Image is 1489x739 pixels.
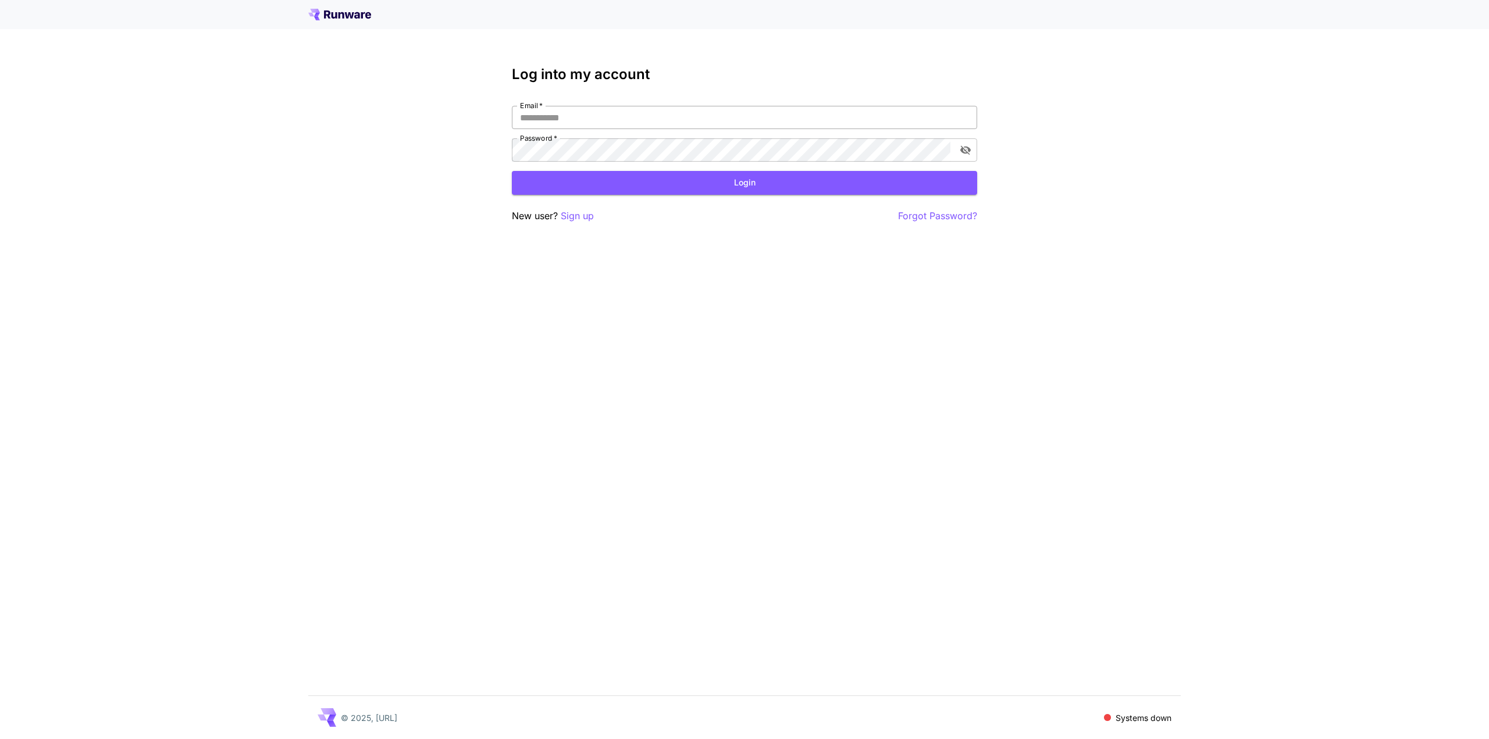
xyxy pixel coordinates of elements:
p: New user? [512,209,594,223]
label: Password [520,133,557,143]
h3: Log into my account [512,66,977,83]
button: Sign up [561,209,594,223]
button: Login [512,171,977,195]
p: © 2025, [URL] [341,712,397,724]
p: Systems down [1116,712,1171,724]
button: toggle password visibility [955,140,976,160]
button: Forgot Password? [898,209,977,223]
label: Email [520,101,543,110]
